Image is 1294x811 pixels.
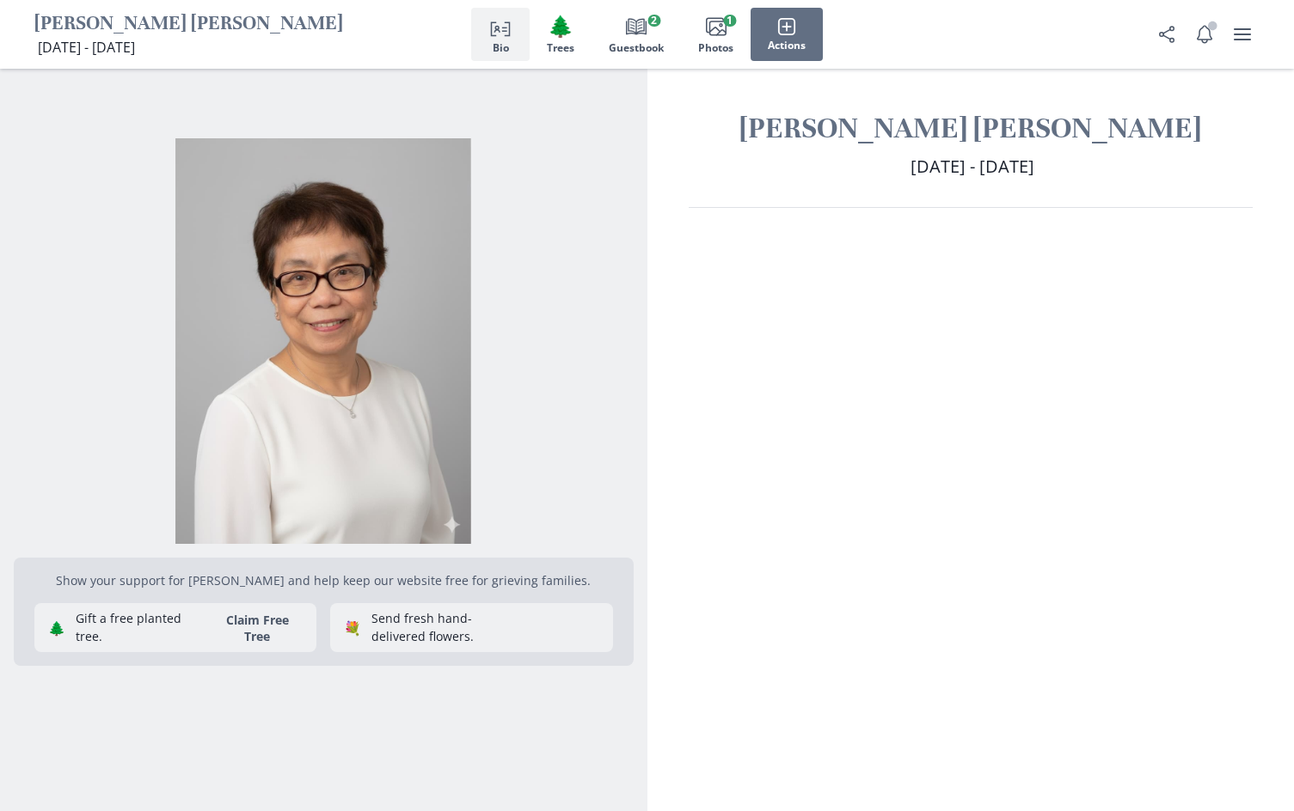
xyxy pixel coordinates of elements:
span: Actions [768,40,806,52]
span: Guestbook [609,42,664,54]
button: Photos [681,8,751,61]
span: Photos [698,42,733,54]
img: Photo of Marilou [14,138,634,544]
span: [DATE] - [DATE] [38,38,135,57]
button: user menu [1225,17,1260,52]
span: Trees [547,42,574,54]
div: Show portrait image options [14,125,634,544]
h1: [PERSON_NAME] [PERSON_NAME] [689,110,1254,147]
span: 2 [647,15,660,27]
button: Actions [751,8,823,61]
button: Share Obituary [1150,17,1184,52]
h1: [PERSON_NAME] [PERSON_NAME] [34,11,343,38]
p: Show your support for [PERSON_NAME] and help keep our website free for grieving families. [34,571,613,589]
span: Bio [493,42,509,54]
span: [DATE] - [DATE] [911,155,1034,178]
span: 1 [723,15,736,27]
button: Guestbook [592,8,681,61]
button: Bio [471,8,530,61]
button: Notifications [1187,17,1222,52]
span: Tree [548,14,573,39]
button: Trees [530,8,592,61]
button: Claim Free Tree [205,612,310,644]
